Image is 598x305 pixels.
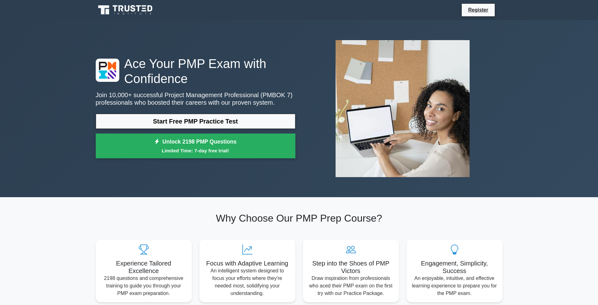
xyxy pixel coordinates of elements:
h5: Experience Tailored Excellence [101,260,187,275]
p: Draw inspiration from professionals who aced their PMP exam on the first try with our Practice Pa... [308,275,394,297]
a: Start Free PMP Practice Test [96,114,295,129]
small: Limited Time: 7-day free trial! [104,147,288,154]
p: An enjoyable, intuitive, and effective learning experience to prepare you for the PMP exam. [412,275,498,297]
h5: Engagement, Simplicity, Success [412,260,498,275]
h2: Why Choose Our PMP Prep Course? [96,212,503,224]
h1: Ace Your PMP Exam with Confidence [96,56,295,86]
a: Register [464,6,492,14]
h5: Focus with Adaptive Learning [204,260,290,267]
p: Join 10,000+ successful Project Management Professional (PMBOK 7) professionals who boosted their... [96,91,295,106]
a: Unlock 2198 PMP QuestionsLimited Time: 7-day free trial! [96,134,295,159]
p: An intelligent system designed to focus your efforts where they're needed most, solidifying your ... [204,267,290,297]
h5: Step into the Shoes of PMP Victors [308,260,394,275]
p: 2198 questions and comprehensive training to guide you through your PMP exam preparation. [101,275,187,297]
